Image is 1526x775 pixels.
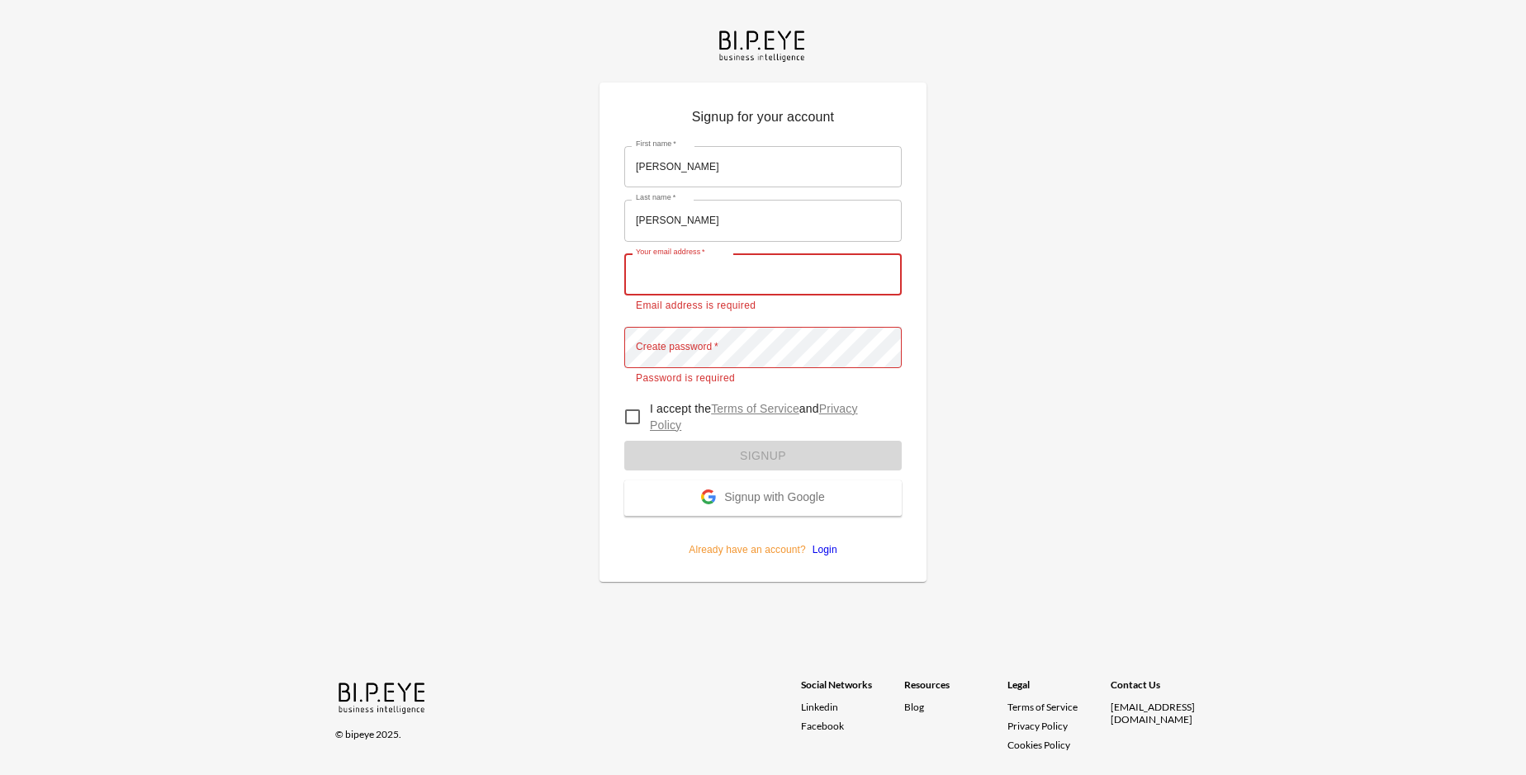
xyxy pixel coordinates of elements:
[801,701,838,713] span: Linkedin
[636,192,675,203] label: Last name
[1007,739,1070,751] a: Cookies Policy
[1111,701,1214,725] div: [EMAIL_ADDRESS][DOMAIN_NAME]
[650,400,889,433] p: I accept the and
[801,720,904,732] a: Facebook
[1007,678,1111,701] div: Legal
[724,490,824,507] span: Signup with Google
[1007,720,1068,732] a: Privacy Policy
[1007,701,1104,713] a: Terms of Service
[335,718,778,740] div: © bipeye 2025.
[801,720,844,732] span: Facebook
[716,26,810,64] img: bipeye-logo
[636,247,705,258] label: Your email address
[636,139,676,149] label: First name
[801,678,904,701] div: Social Networks
[904,678,1007,701] div: Resources
[624,516,902,557] p: Already have an account?
[650,402,858,432] a: Privacy Policy
[801,701,904,713] a: Linkedin
[624,480,902,516] button: Signup with Google
[636,371,890,387] p: Password is required
[1111,678,1214,701] div: Contact Us
[624,107,902,134] p: Signup for your account
[711,402,799,415] a: Terms of Service
[636,298,890,314] p: Email address is required
[904,701,924,713] a: Blog
[335,678,430,716] img: bipeye-logo
[806,544,837,555] a: Login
